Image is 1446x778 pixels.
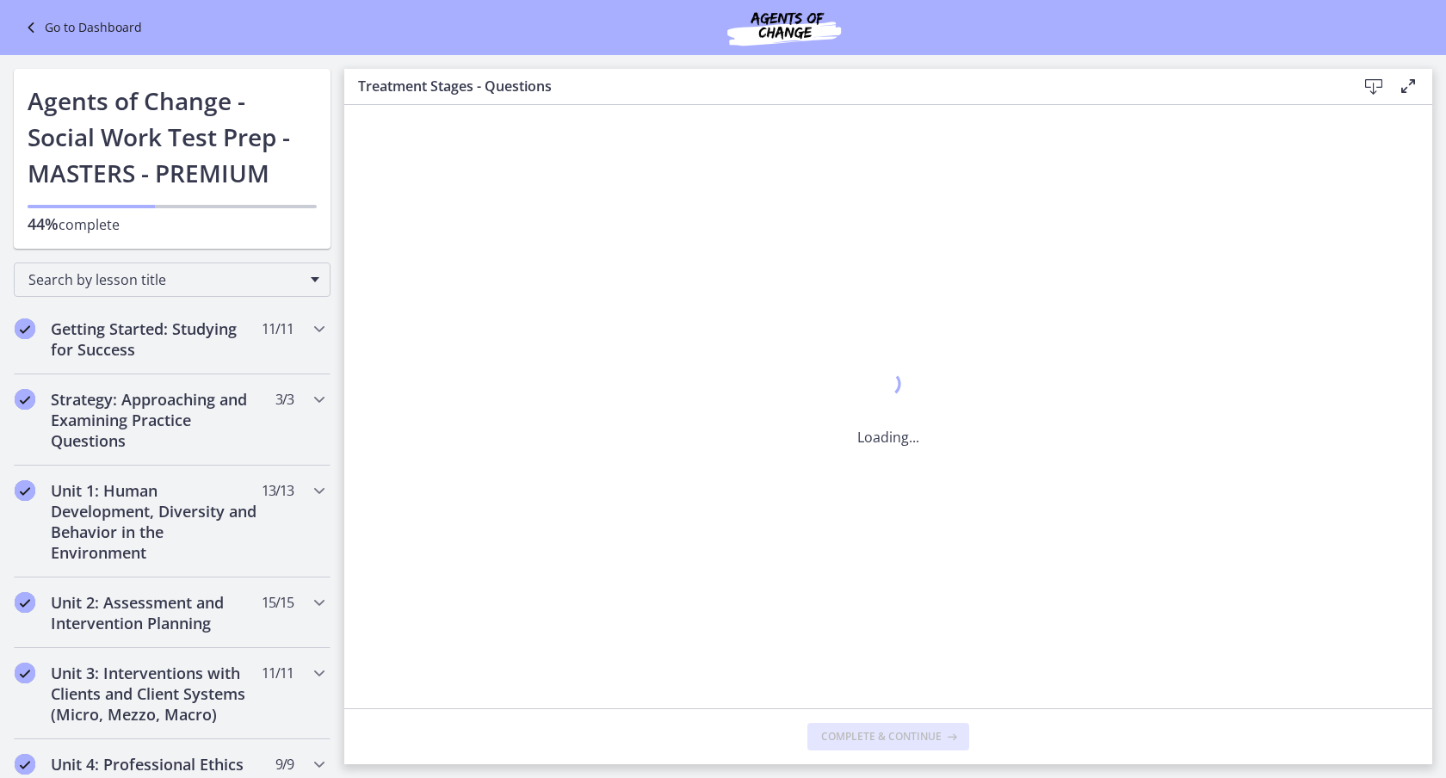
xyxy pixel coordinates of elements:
[262,663,294,683] span: 11 / 11
[821,730,942,744] span: Complete & continue
[28,83,317,191] h1: Agents of Change - Social Work Test Prep - MASTERS - PREMIUM
[21,17,142,38] a: Go to Dashboard
[15,480,35,501] i: Completed
[15,318,35,339] i: Completed
[28,270,302,289] span: Search by lesson title
[51,389,261,451] h2: Strategy: Approaching and Examining Practice Questions
[15,754,35,775] i: Completed
[262,480,294,501] span: 13 / 13
[275,754,294,775] span: 9 / 9
[262,592,294,613] span: 15 / 15
[51,592,261,633] h2: Unit 2: Assessment and Intervention Planning
[28,213,317,235] p: complete
[51,480,261,563] h2: Unit 1: Human Development, Diversity and Behavior in the Environment
[15,663,35,683] i: Completed
[358,76,1329,96] h3: Treatment Stages - Questions
[28,213,59,234] span: 44%
[14,262,331,297] div: Search by lesson title
[857,367,919,406] div: 1
[51,318,261,360] h2: Getting Started: Studying for Success
[15,592,35,613] i: Completed
[681,7,887,48] img: Agents of Change
[262,318,294,339] span: 11 / 11
[15,389,35,410] i: Completed
[807,723,969,750] button: Complete & continue
[857,427,919,448] p: Loading...
[275,389,294,410] span: 3 / 3
[51,663,261,725] h2: Unit 3: Interventions with Clients and Client Systems (Micro, Mezzo, Macro)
